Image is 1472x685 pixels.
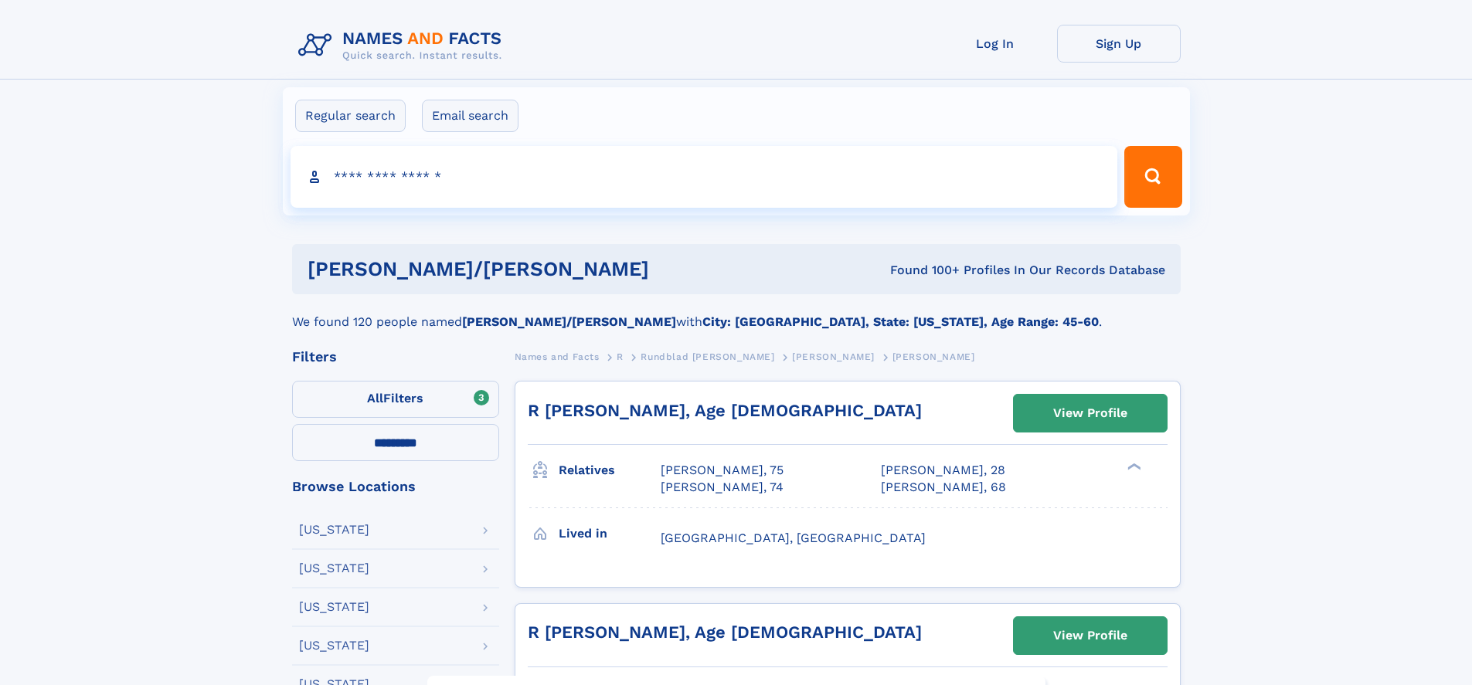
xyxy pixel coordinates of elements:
[292,294,1181,331] div: We found 120 people named with .
[1053,618,1127,653] div: View Profile
[1014,617,1167,654] a: View Profile
[292,25,515,66] img: Logo Names and Facts
[702,314,1099,329] b: City: [GEOGRAPHIC_DATA], State: [US_STATE], Age Range: 45-60
[1014,395,1167,432] a: View Profile
[292,381,499,418] label: Filters
[661,462,784,479] a: [PERSON_NAME], 75
[881,462,1005,479] a: [PERSON_NAME], 28
[462,314,676,329] b: [PERSON_NAME]/[PERSON_NAME]
[792,351,875,362] span: [PERSON_NAME]
[892,351,975,362] span: [PERSON_NAME]
[1124,146,1181,208] button: Search Button
[515,347,600,366] a: Names and Facts
[299,601,369,613] div: [US_STATE]
[933,25,1057,63] a: Log In
[661,479,784,496] a: [PERSON_NAME], 74
[617,351,624,362] span: R
[1053,395,1127,431] div: View Profile
[559,457,661,483] h3: Relatives
[528,622,922,642] a: R [PERSON_NAME], Age [DEMOGRAPHIC_DATA]
[299,562,369,575] div: [US_STATE]
[661,531,926,545] span: [GEOGRAPHIC_DATA], [GEOGRAPHIC_DATA]
[291,146,1118,208] input: search input
[295,100,406,132] label: Regular search
[528,401,922,420] a: R [PERSON_NAME], Age [DEMOGRAPHIC_DATA]
[1124,462,1142,472] div: ❯
[308,259,770,279] h1: [PERSON_NAME]/[PERSON_NAME]
[641,351,774,362] span: Rundblad [PERSON_NAME]
[1057,25,1181,63] a: Sign Up
[792,347,875,366] a: [PERSON_NAME]
[299,524,369,536] div: [US_STATE]
[881,479,1006,496] a: [PERSON_NAME], 68
[292,350,499,364] div: Filters
[641,347,774,366] a: Rundblad [PERSON_NAME]
[299,639,369,652] div: [US_STATE]
[422,100,518,132] label: Email search
[292,480,499,493] div: Browse Locations
[559,521,661,547] h3: Lived in
[770,262,1165,279] div: Found 100+ Profiles In Our Records Database
[367,391,383,405] span: All
[617,347,624,366] a: R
